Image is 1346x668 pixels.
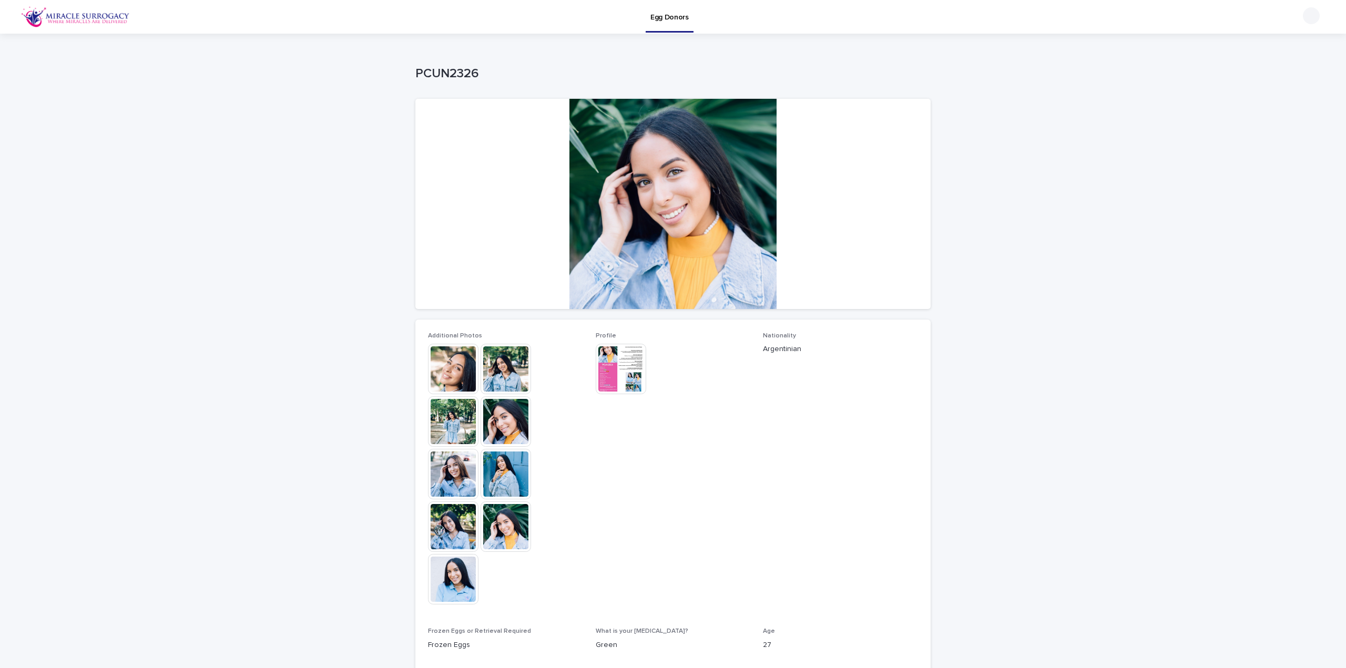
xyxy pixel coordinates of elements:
[763,333,796,339] span: Nationality
[428,628,531,634] span: Frozen Eggs or Retrieval Required
[763,344,918,355] p: Argentinian
[763,640,918,651] p: 27
[596,333,616,339] span: Profile
[596,640,751,651] p: Green
[428,640,583,651] p: Frozen Eggs
[21,6,130,27] img: OiFFDOGZQuirLhrlO1ag
[763,628,775,634] span: Age
[428,333,482,339] span: Additional Photos
[415,66,926,81] p: PCUN2326
[596,628,688,634] span: What is your [MEDICAL_DATA]?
